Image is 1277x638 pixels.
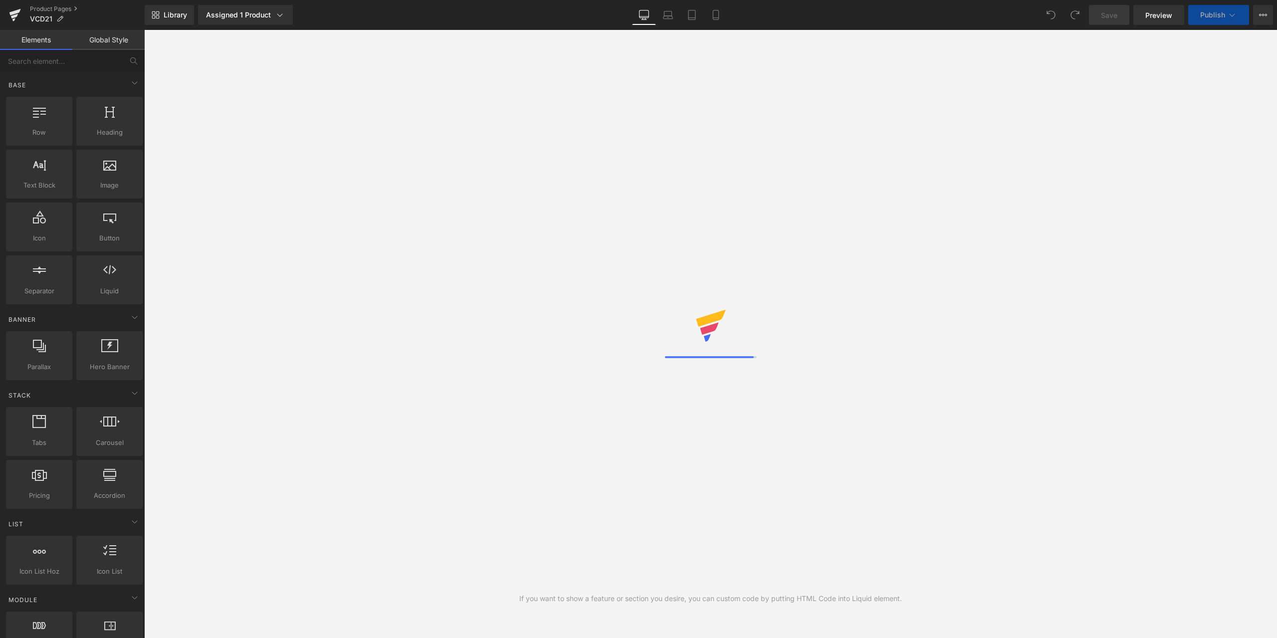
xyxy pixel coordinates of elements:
[1065,5,1085,25] button: Redo
[79,286,140,296] span: Liquid
[7,315,37,324] span: Banner
[79,437,140,448] span: Carousel
[9,490,69,501] span: Pricing
[680,5,704,25] a: Tablet
[206,10,285,20] div: Assigned 1 Product
[30,15,52,23] span: VCD21
[79,490,140,501] span: Accordion
[9,180,69,191] span: Text Block
[72,30,145,50] a: Global Style
[30,5,145,13] a: Product Pages
[164,10,187,19] span: Library
[704,5,728,25] a: Mobile
[1200,11,1225,19] span: Publish
[656,5,680,25] a: Laptop
[9,437,69,448] span: Tabs
[145,5,194,25] a: New Library
[1041,5,1061,25] button: Undo
[1253,5,1273,25] button: More
[79,566,140,577] span: Icon List
[7,519,24,529] span: List
[7,80,27,90] span: Base
[1188,5,1249,25] button: Publish
[9,362,69,372] span: Parallax
[519,593,902,604] div: If you want to show a feature or section you desire, you can custom code by putting HTML Code int...
[7,595,38,605] span: Module
[9,566,69,577] span: Icon List Hoz
[632,5,656,25] a: Desktop
[79,233,140,243] span: Button
[9,233,69,243] span: Icon
[79,180,140,191] span: Image
[1133,5,1184,25] a: Preview
[1145,10,1172,20] span: Preview
[7,391,32,400] span: Stack
[79,127,140,138] span: Heading
[9,127,69,138] span: Row
[1101,10,1117,20] span: Save
[79,362,140,372] span: Hero Banner
[9,286,69,296] span: Separator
